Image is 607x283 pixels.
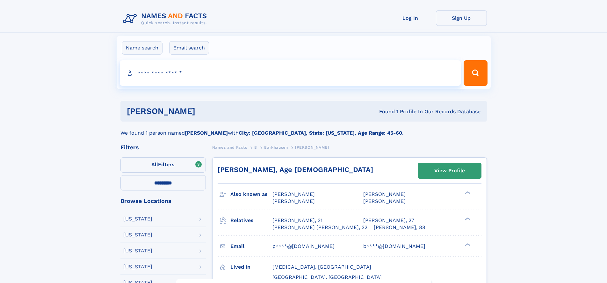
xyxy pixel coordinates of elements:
[272,198,315,204] span: [PERSON_NAME]
[272,217,322,224] a: [PERSON_NAME], 31
[374,224,425,231] a: [PERSON_NAME], 88
[272,264,371,270] span: [MEDICAL_DATA], [GEOGRAPHIC_DATA]
[463,191,471,195] div: ❯
[123,248,152,253] div: [US_STATE]
[123,216,152,221] div: [US_STATE]
[363,198,406,204] span: [PERSON_NAME]
[120,145,206,150] div: Filters
[385,10,436,26] a: Log In
[212,143,247,151] a: Names and Facts
[287,108,481,115] div: Found 1 Profile In Our Records Database
[272,224,367,231] a: [PERSON_NAME] [PERSON_NAME], 32
[464,60,487,86] button: Search Button
[436,10,487,26] a: Sign Up
[239,130,402,136] b: City: [GEOGRAPHIC_DATA], State: [US_STATE], Age Range: 45-60
[230,189,272,200] h3: Also known as
[120,198,206,204] div: Browse Locations
[230,241,272,252] h3: Email
[230,262,272,272] h3: Lived in
[185,130,228,136] b: [PERSON_NAME]
[363,217,414,224] a: [PERSON_NAME], 27
[254,145,257,150] span: B
[254,143,257,151] a: B
[120,122,487,137] div: We found 1 person named with .
[151,161,158,168] span: All
[264,145,288,150] span: Barkhausen
[230,215,272,226] h3: Relatives
[122,41,163,55] label: Name search
[127,107,287,115] h1: [PERSON_NAME]
[463,242,471,247] div: ❯
[123,232,152,237] div: [US_STATE]
[434,163,465,178] div: View Profile
[272,274,382,280] span: [GEOGRAPHIC_DATA], [GEOGRAPHIC_DATA]
[295,145,329,150] span: [PERSON_NAME]
[120,60,461,86] input: search input
[363,191,406,197] span: [PERSON_NAME]
[120,10,212,27] img: Logo Names and Facts
[264,143,288,151] a: Barkhausen
[218,166,373,174] a: [PERSON_NAME], Age [DEMOGRAPHIC_DATA]
[272,191,315,197] span: [PERSON_NAME]
[123,264,152,269] div: [US_STATE]
[169,41,209,55] label: Email search
[418,163,481,178] a: View Profile
[120,157,206,173] label: Filters
[463,217,471,221] div: ❯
